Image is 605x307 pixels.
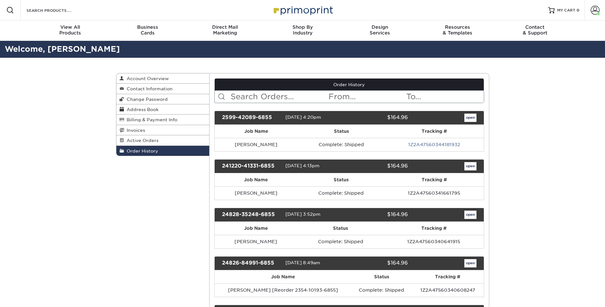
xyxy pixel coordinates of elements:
td: [PERSON_NAME] [215,235,297,248]
th: Tracking # [385,125,483,138]
div: $164.96 [344,162,413,170]
th: Status [351,270,412,283]
a: Order History [116,146,210,156]
span: [DATE] 3:52pm [285,212,321,217]
span: Resources [419,24,496,30]
div: & Support [496,24,574,36]
span: 0 [577,8,579,12]
input: SEARCH PRODUCTS..... [26,6,88,14]
td: [PERSON_NAME] [215,138,298,151]
span: Change Password [124,97,168,102]
a: View AllProducts [32,20,109,41]
div: 241220-41331-6855 [217,162,285,170]
span: Design [341,24,419,30]
td: [PERSON_NAME] [215,186,298,200]
a: open [464,211,476,219]
th: Tracking # [412,270,483,283]
a: Contact Information [116,84,210,94]
th: Job Name [215,173,298,186]
a: Change Password [116,94,210,104]
span: Address Book [124,107,159,112]
span: View All [32,24,109,30]
div: Cards [109,24,186,36]
span: Shop By [264,24,341,30]
th: Job Name [215,125,298,138]
span: [DATE] 4:20pm [285,115,321,120]
td: 1Z2A47560340641915 [384,235,484,248]
span: Order History [124,148,158,153]
a: Invoices [116,125,210,135]
div: 24828-35248-6855 [217,211,285,219]
th: Job Name [215,222,297,235]
th: Job Name [215,270,351,283]
div: Marketing [186,24,264,36]
th: Status [297,222,384,235]
span: [DATE] 4:13pm [285,163,320,168]
th: Tracking # [384,222,484,235]
div: $164.96 [344,259,413,267]
td: Complete: Shipped [298,186,385,200]
span: Billing & Payment Info [124,117,177,122]
a: open [464,162,476,170]
div: Industry [264,24,341,36]
a: Account Overview [116,73,210,84]
a: Billing & Payment Info [116,115,210,125]
div: & Templates [419,24,496,36]
span: Contact [496,24,574,30]
td: Complete: Shipped [298,138,385,151]
td: [PERSON_NAME] [Reorder 2354-10193-6855] [215,283,351,297]
span: [DATE] 8:49am [285,260,320,265]
td: 1Z2A47560340608247 [412,283,483,297]
div: $164.96 [344,211,413,219]
span: Invoices [124,128,145,133]
td: 1Z2A47560341661795 [385,186,483,200]
a: BusinessCards [109,20,186,41]
input: From... [328,91,406,103]
span: Contact Information [124,86,173,91]
a: 1Z2A47560344181932 [408,142,460,147]
div: 24826-84991-6855 [217,259,285,267]
span: Active Orders [124,138,159,143]
span: Business [109,24,186,30]
input: To... [406,91,483,103]
a: Contact& Support [496,20,574,41]
span: Account Overview [124,76,169,81]
a: Shop ByIndustry [264,20,341,41]
a: Resources& Templates [419,20,496,41]
div: Products [32,24,109,36]
th: Tracking # [385,173,483,186]
th: Status [298,173,385,186]
img: Primoprint [271,3,335,17]
a: Active Orders [116,135,210,146]
div: Services [341,24,419,36]
input: Search Orders... [230,91,328,103]
th: Status [298,125,385,138]
td: Complete: Shipped [297,235,384,248]
a: Direct MailMarketing [186,20,264,41]
div: $164.96 [344,114,413,122]
div: 2599-42089-6855 [217,114,285,122]
td: Complete: Shipped [351,283,412,297]
a: open [464,259,476,267]
a: Order History [215,79,484,91]
span: MY CART [557,8,575,13]
a: open [464,114,476,122]
a: DesignServices [341,20,419,41]
a: Address Book [116,104,210,115]
span: Direct Mail [186,24,264,30]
